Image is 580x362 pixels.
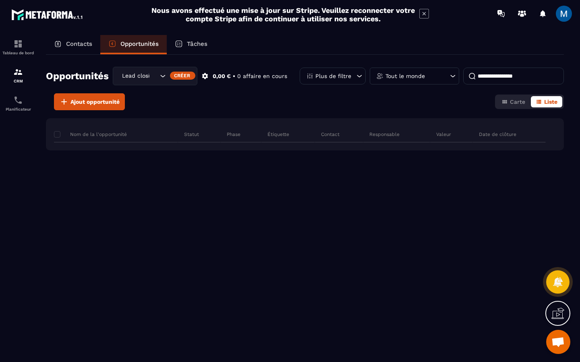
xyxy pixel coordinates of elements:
[531,96,562,107] button: Liste
[2,33,34,61] a: formationformationTableau de bord
[321,131,340,138] p: Contact
[2,107,34,111] p: Planificateur
[497,96,530,107] button: Carte
[13,39,23,49] img: formation
[120,72,150,80] span: Lead closing
[510,99,525,105] span: Carte
[233,72,235,80] p: •
[100,35,167,54] a: Opportunités
[170,72,195,80] div: Créer
[54,93,125,110] button: Ajout opportunité
[167,35,215,54] a: Tâches
[120,40,159,47] p: Opportunités
[213,72,231,80] p: 0,00 €
[2,61,34,89] a: formationformationCRM
[237,72,287,80] p: 0 affaire en cours
[46,35,100,54] a: Contacts
[546,330,570,354] a: Ouvrir le chat
[70,98,120,106] span: Ajout opportunité
[46,68,109,84] h2: Opportunités
[66,40,92,47] p: Contacts
[2,51,34,55] p: Tableau de bord
[184,131,199,138] p: Statut
[113,67,197,85] div: Search for option
[436,131,451,138] p: Valeur
[479,131,516,138] p: Date de clôture
[267,131,289,138] p: Étiquette
[385,73,425,79] p: Tout le monde
[369,131,400,138] p: Responsable
[2,79,34,83] p: CRM
[13,67,23,77] img: formation
[2,89,34,117] a: schedulerschedulerPlanificateur
[544,99,557,105] span: Liste
[150,72,158,80] input: Search for option
[315,73,351,79] p: Plus de filtre
[187,40,207,47] p: Tâches
[151,6,415,23] h2: Nous avons effectué une mise à jour sur Stripe. Veuillez reconnecter votre compte Stripe afin de ...
[11,7,84,22] img: logo
[13,95,23,105] img: scheduler
[54,131,127,138] p: Nom de la l'opportunité
[227,131,240,138] p: Phase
